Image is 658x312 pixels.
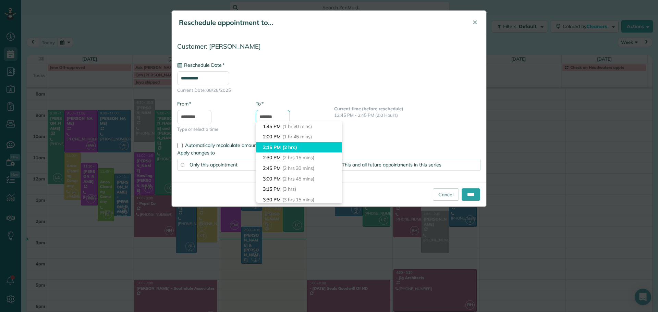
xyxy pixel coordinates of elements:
span: Type or select a time [177,126,245,133]
span: (1 hr 45 mins) [282,134,312,140]
li: 3:30 PM [256,195,342,205]
span: (3 hrs) [282,186,296,192]
b: Current time (before reschedule) [334,106,403,111]
span: (3 hrs 15 mins) [282,197,314,203]
li: 1:45 PM [256,121,342,132]
span: Only this appointment [190,162,237,168]
li: 2:15 PM [256,142,342,153]
span: Automatically recalculate amount owed for this appointment? [185,142,320,148]
li: 2:00 PM [256,132,342,142]
a: Cancel [433,188,459,201]
h4: Customer: [PERSON_NAME] [177,43,481,50]
h5: Reschedule appointment to... [179,18,463,27]
span: (2 hrs) [282,144,297,150]
li: 3:15 PM [256,184,342,195]
li: 2:30 PM [256,152,342,163]
label: From [177,100,191,107]
span: (1 hr 30 mins) [282,123,312,129]
span: (2 hrs 15 mins) [282,154,314,161]
label: To [256,100,264,107]
span: (2 hrs 30 mins) [282,165,314,171]
p: 12:45 PM - 2:45 PM (2.0 Hours) [334,112,481,118]
li: 3:00 PM [256,174,342,184]
span: ✕ [472,18,477,26]
input: Only this appointment [181,163,184,166]
span: (2 hrs 45 mins) [282,176,314,182]
span: Current Date: 08/28/2025 [177,87,481,93]
span: This and all future appointments in this series [342,162,441,168]
li: 2:45 PM [256,163,342,174]
label: Reschedule Date [177,62,224,68]
label: Apply changes to [177,149,481,156]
